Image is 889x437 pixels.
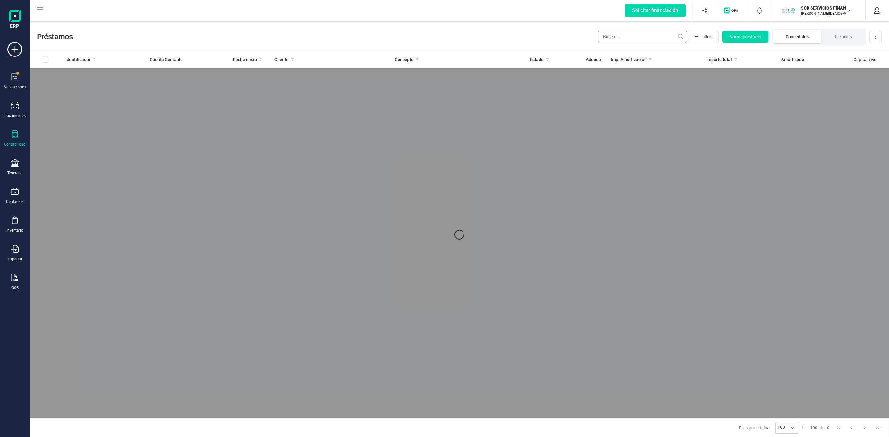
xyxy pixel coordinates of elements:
button: First Page [833,422,844,434]
div: Filas por página: [739,422,799,434]
p: [PERSON_NAME][DEMOGRAPHIC_DATA][DEMOGRAPHIC_DATA] [801,11,850,16]
input: Buscar... [598,31,687,43]
span: Importe total [706,56,732,63]
img: SC [781,4,795,17]
button: Solicitar financiación [617,1,693,20]
span: Capital vivo [854,56,877,63]
span: Préstamos [37,32,598,42]
div: Inventario [6,228,23,233]
button: Next Page [859,422,870,434]
img: Logo de OPS [724,7,740,14]
button: SCSCD SERVICIOS FINANCIEROS SL[PERSON_NAME][DEMOGRAPHIC_DATA][DEMOGRAPHIC_DATA] [779,1,858,20]
div: OCR [11,285,19,290]
span: Concepto [395,56,414,63]
span: Fecha inicio [233,56,257,63]
div: Validaciones [4,85,26,89]
div: Contabilidad [4,142,26,147]
li: Recibidos [821,30,864,43]
span: Cuenta Contable [150,56,183,63]
li: Concedidos [773,30,821,43]
button: Logo de OPS [720,1,744,20]
span: Adeudo [586,56,601,63]
button: Previous Page [845,422,857,434]
button: Filtros [691,31,719,43]
div: Documentos [4,113,26,118]
div: Importar [8,257,22,262]
span: 100 [810,425,817,431]
button: Nuevo préstamo [722,31,768,43]
span: Estado [530,56,544,63]
div: Contactos [6,199,23,204]
div: Tesorería [7,171,23,175]
div: Solicitar financiación [625,4,686,17]
span: Filtros [701,34,713,40]
p: SCD SERVICIOS FINANCIEROS SL [801,5,850,11]
span: 1 [801,425,804,431]
span: 0 [827,425,829,431]
span: Nuevo préstamo [729,34,761,40]
span: 100 [776,422,787,433]
span: Cliente [274,56,289,63]
span: Amortizado [781,56,804,63]
img: Logo Finanedi [9,10,21,30]
span: Imp. Amortización [611,56,647,63]
span: Identificador [65,56,90,63]
div: - [801,425,829,431]
button: Last Page [872,422,883,434]
span: de [820,425,824,431]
